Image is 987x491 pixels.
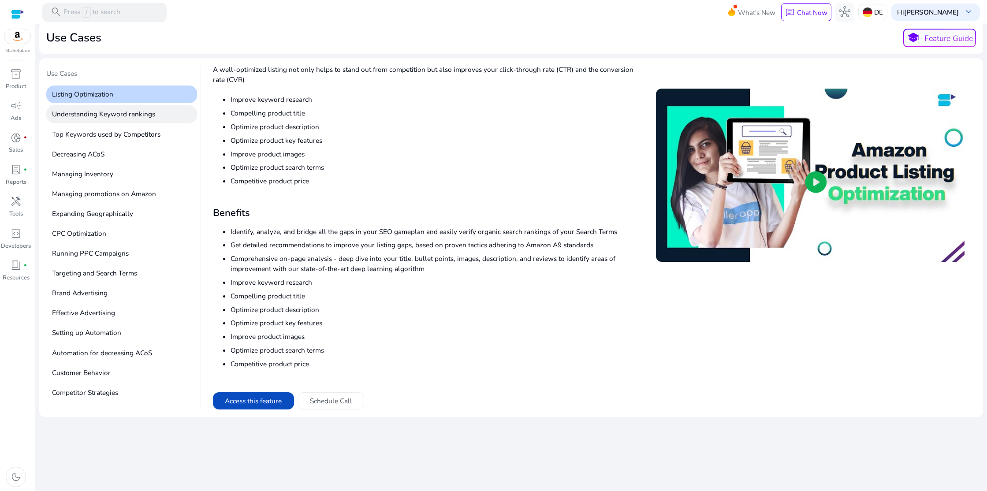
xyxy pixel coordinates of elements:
[46,165,197,183] p: Managing Inventory
[46,304,197,322] p: Effective Advertising
[25,14,43,21] div: v 4.0.24
[46,284,197,302] p: Brand Advertising
[10,164,22,175] span: lab_profile
[5,48,30,54] p: Marketplace
[10,100,22,112] span: campaign
[231,122,644,132] li: Optimize product description
[874,4,883,20] p: DE
[231,345,644,355] li: Optimize product search terms
[46,52,67,58] div: Dominio
[46,205,197,223] p: Expanding Geographically
[10,228,22,239] span: code_blocks
[1,242,31,251] p: Developers
[46,224,197,242] p: CPC Optimization
[835,3,855,22] button: hub
[46,105,197,123] p: Understanding Keyword rankings
[6,178,26,187] p: Reports
[231,162,644,172] li: Optimize product search terms
[14,23,21,30] img: website_grey.svg
[231,253,644,274] li: Comprehensive on-page analysis - deep dive into your title, bullet points, images, description, a...
[231,277,644,287] li: Improve keyword research
[231,108,644,118] li: Compelling product title
[903,29,976,47] button: schoolFeature Guide
[46,145,197,163] p: Decreasing ACoS
[82,7,90,18] span: /
[231,135,644,145] li: Optimize product key features
[46,244,197,262] p: Running PPC Campaigns
[46,125,197,143] p: Top Keywords used by Competitors
[963,6,974,18] span: keyboard_arrow_down
[231,176,644,186] li: Competitive product price
[46,403,197,421] p: High Volume Keywords
[10,132,22,144] span: donut_small
[46,68,197,82] p: Use Cases
[46,31,101,45] h2: Use Cases
[46,364,197,382] p: Customer Behavior
[797,8,827,17] p: Chat Now
[23,23,126,30] div: [PERSON_NAME]: [DOMAIN_NAME]
[839,6,850,18] span: hub
[63,7,120,18] p: Press to search
[46,264,197,282] p: Targeting and Search Terms
[231,227,644,237] li: Identify, analyze, and bridge all the gaps in your SEO gameplan and easily verify organic search ...
[785,8,795,18] span: chat
[231,94,644,104] li: Improve keyword research
[46,383,197,402] p: Competitor Strategies
[98,52,146,58] div: Keyword (traffico)
[231,240,644,250] li: Get detailed recommendations to improve your listing gaps, based on proven tactics adhering to Am...
[231,305,644,315] li: Optimize product description
[89,51,96,58] img: tab_keywords_by_traffic_grey.svg
[23,168,27,172] span: fiber_manual_record
[656,89,964,262] img: sddefault.jpg
[802,169,830,196] span: play_circle
[23,136,27,140] span: fiber_manual_record
[14,14,21,21] img: logo_orange.svg
[213,64,644,85] p: A well-optimized listing not only helps to stand out from competition but also improves your clic...
[10,260,22,271] span: book_4
[924,33,973,44] p: Feature Guide
[231,331,644,342] li: Improve product images
[298,392,364,410] button: Schedule Call
[897,9,959,15] p: Hi
[781,3,831,21] button: chatChat Now
[231,359,644,369] li: Competitive product price
[231,291,644,301] li: Compelling product title
[904,7,959,17] b: [PERSON_NAME]
[46,86,197,104] p: Listing Optimization
[50,6,62,18] span: search
[231,149,644,159] li: Improve product images
[863,7,872,17] img: de.svg
[10,196,22,207] span: handyman
[46,344,197,362] p: Automation for decreasing ACoS
[10,471,22,483] span: dark_mode
[9,146,23,155] p: Sales
[11,114,21,123] p: Ads
[46,185,197,203] p: Managing promotions on Amazon
[23,264,27,268] span: fiber_manual_record
[9,210,23,219] p: Tools
[213,392,294,410] button: Access this feature
[10,68,22,80] span: inventory_2
[3,274,30,283] p: Resources
[6,82,26,91] p: Product
[4,29,31,44] img: amazon.svg
[738,5,775,20] span: What's New
[231,318,644,328] li: Optimize product key features
[213,207,644,219] h3: Benefits
[906,31,920,45] span: school
[37,51,44,58] img: tab_domain_overview_orange.svg
[46,324,197,342] p: Setting up Automation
